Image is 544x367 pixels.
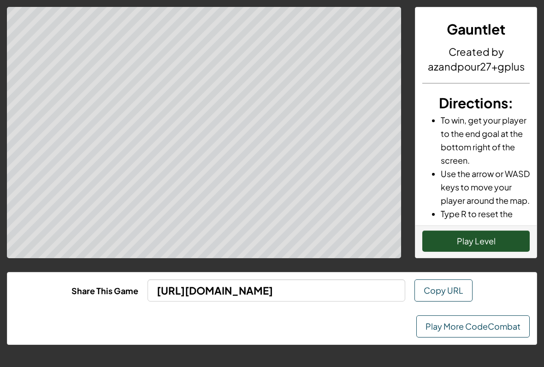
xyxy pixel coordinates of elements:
[424,285,463,296] span: Copy URL
[441,113,530,167] li: To win, get your player to the end goal at the bottom right of the screen.
[441,167,530,207] li: Use the arrow or WASD keys to move your player around the map.
[422,19,530,40] h3: Gauntlet
[422,44,530,74] h4: Created by azandpour27+gplus
[416,315,530,337] a: Play More CodeCombat
[414,279,473,302] button: Copy URL
[439,94,508,112] span: Directions
[422,93,530,113] h3: :
[441,207,530,234] li: Type R to reset the game.
[71,285,138,296] b: Share This Game
[422,231,530,252] button: Play Level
